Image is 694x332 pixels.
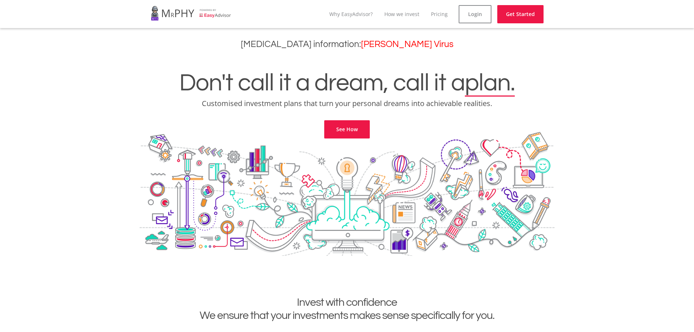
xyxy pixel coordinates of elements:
[145,296,549,322] h2: Invest with confidence We ensure that your investments makes sense specifically for you.
[5,39,689,50] h3: [MEDICAL_DATA] information:
[497,5,544,23] a: Get Started
[5,71,689,95] h1: Don't call it a dream, call it a
[324,120,370,138] a: See How
[465,71,515,95] span: plan.
[361,40,454,49] a: [PERSON_NAME] Virus
[431,11,448,17] a: Pricing
[5,98,689,109] p: Customised investment plans that turn your personal dreams into achievable realities.
[329,11,373,17] a: Why EasyAdvisor?
[384,11,419,17] a: How we invest
[459,5,491,23] a: Login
